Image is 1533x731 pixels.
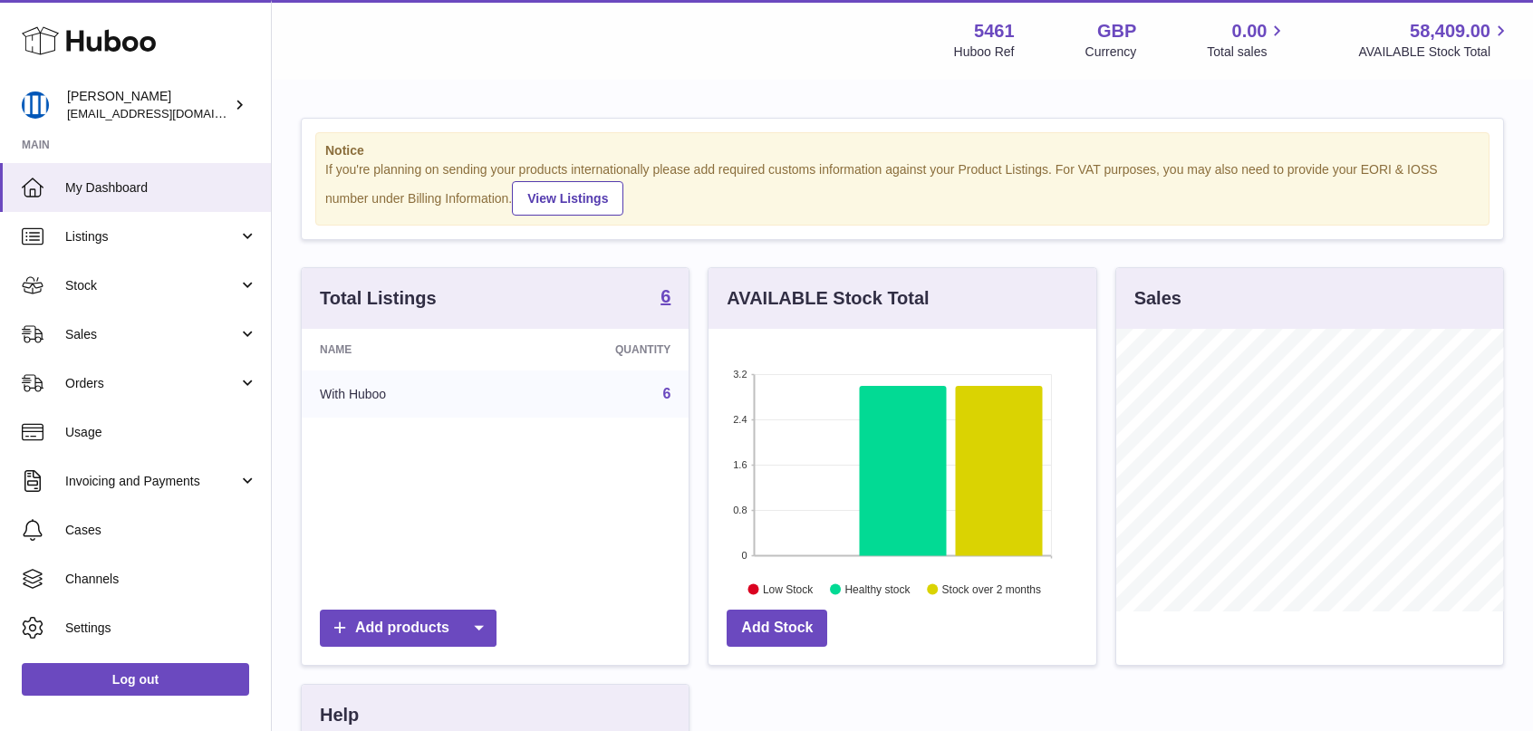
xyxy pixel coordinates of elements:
[65,522,257,539] span: Cases
[65,277,238,294] span: Stock
[734,414,747,425] text: 2.4
[742,550,747,561] text: 0
[22,91,49,119] img: oksana@monimoto.com
[942,582,1041,595] text: Stock over 2 months
[65,179,257,197] span: My Dashboard
[320,703,359,727] h3: Help
[1207,43,1287,61] span: Total sales
[662,386,670,401] a: 6
[1358,43,1511,61] span: AVAILABLE Stock Total
[727,286,929,311] h3: AVAILABLE Stock Total
[320,286,437,311] h3: Total Listings
[1085,43,1137,61] div: Currency
[320,610,497,647] a: Add products
[65,228,238,245] span: Listings
[302,370,506,418] td: With Huboo
[67,106,266,120] span: [EMAIL_ADDRESS][DOMAIN_NAME]
[974,19,1015,43] strong: 5461
[325,161,1480,216] div: If you're planning on sending your products internationally please add required customs informati...
[660,287,670,309] a: 6
[954,43,1015,61] div: Huboo Ref
[1207,19,1287,61] a: 0.00 Total sales
[763,582,814,595] text: Low Stock
[734,369,747,380] text: 3.2
[65,326,238,343] span: Sales
[1358,19,1511,61] a: 58,409.00 AVAILABLE Stock Total
[660,287,670,305] strong: 6
[1134,286,1181,311] h3: Sales
[734,459,747,470] text: 1.6
[845,582,911,595] text: Healthy stock
[302,329,506,370] th: Name
[65,620,257,637] span: Settings
[65,424,257,441] span: Usage
[734,505,747,515] text: 0.8
[506,329,689,370] th: Quantity
[65,473,238,490] span: Invoicing and Payments
[65,571,257,588] span: Channels
[1232,19,1268,43] span: 0.00
[1410,19,1490,43] span: 58,409.00
[1097,19,1136,43] strong: GBP
[22,663,249,696] a: Log out
[512,181,623,216] a: View Listings
[325,142,1480,159] strong: Notice
[67,88,230,122] div: [PERSON_NAME]
[727,610,827,647] a: Add Stock
[65,375,238,392] span: Orders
